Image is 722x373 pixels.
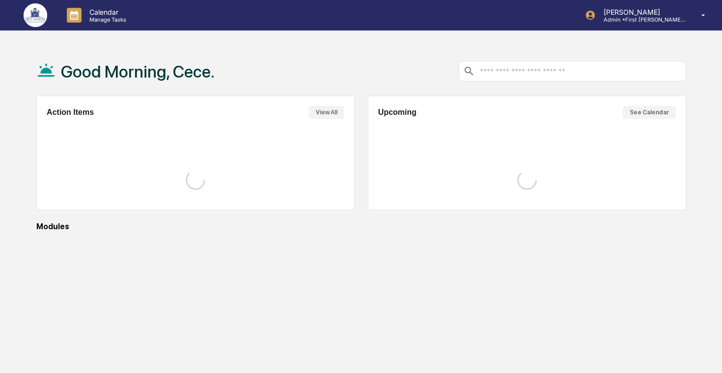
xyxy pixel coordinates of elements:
[378,108,417,117] h2: Upcoming
[24,3,47,27] img: logo
[61,62,215,81] h1: Good Morning, Cece.
[36,222,686,231] div: Modules
[47,108,94,117] h2: Action Items
[596,16,687,23] p: Admin • First [PERSON_NAME] Financial
[309,106,344,119] button: View All
[82,16,131,23] p: Manage Tasks
[82,8,131,16] p: Calendar
[596,8,687,16] p: [PERSON_NAME]
[623,106,676,119] button: See Calendar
